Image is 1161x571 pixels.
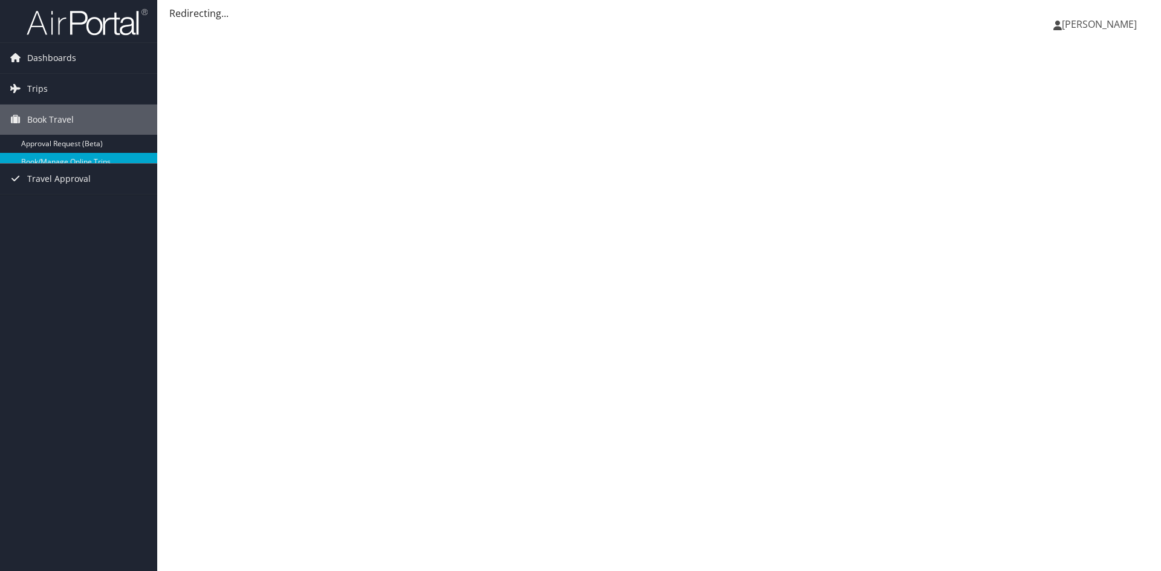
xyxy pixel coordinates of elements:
[27,43,76,73] span: Dashboards
[27,8,148,36] img: airportal-logo.png
[1062,18,1137,31] span: [PERSON_NAME]
[27,105,74,135] span: Book Travel
[27,164,91,194] span: Travel Approval
[27,74,48,104] span: Trips
[169,6,1149,21] div: Redirecting...
[1053,6,1149,42] a: [PERSON_NAME]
